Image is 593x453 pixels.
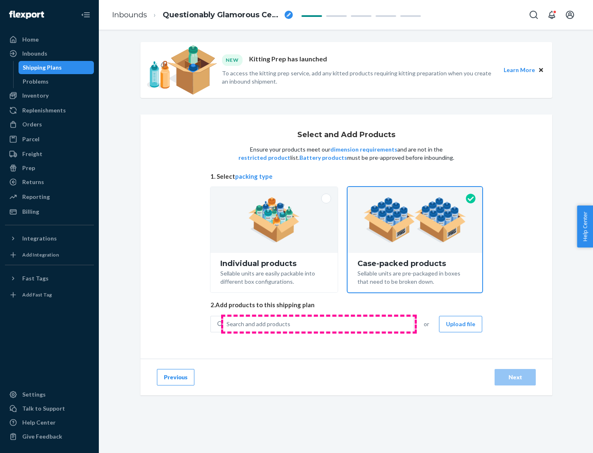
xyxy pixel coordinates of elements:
[364,197,466,243] img: case-pack.59cecea509d18c883b923b81aeac6d0b.png
[5,104,94,117] a: Replenishments
[577,205,593,248] button: Help Center
[238,154,290,162] button: restricted product
[220,259,328,268] div: Individual products
[22,164,35,172] div: Prep
[77,7,94,23] button: Close Navigation
[22,404,65,413] div: Talk to Support
[537,65,546,75] button: Close
[357,259,472,268] div: Case-packed products
[249,54,327,65] p: Kitting Prep has launched
[22,91,49,100] div: Inventory
[220,268,328,286] div: Sellable units are easily packable into different box configurations.
[23,63,62,72] div: Shipping Plans
[22,106,66,114] div: Replenishments
[22,150,42,158] div: Freight
[5,133,94,146] a: Parcel
[562,7,578,23] button: Open account menu
[19,75,94,88] a: Problems
[5,190,94,203] a: Reporting
[5,248,94,262] a: Add Integration
[22,274,49,283] div: Fast Tags
[23,77,49,86] div: Problems
[210,301,482,309] span: 2. Add products to this shipping plan
[22,178,44,186] div: Returns
[5,47,94,60] a: Inbounds
[297,131,395,139] h1: Select and Add Products
[22,208,39,216] div: Billing
[439,316,482,332] button: Upload file
[330,145,397,154] button: dimension requirements
[504,65,535,75] button: Learn More
[5,402,94,415] a: Talk to Support
[22,418,56,427] div: Help Center
[22,193,50,201] div: Reporting
[5,288,94,301] a: Add Fast Tag
[5,89,94,102] a: Inventory
[357,268,472,286] div: Sellable units are pre-packaged in boxes that need to be broken down.
[157,369,194,385] button: Previous
[112,10,147,19] a: Inbounds
[19,61,94,74] a: Shipping Plans
[22,49,47,58] div: Inbounds
[22,291,52,298] div: Add Fast Tag
[22,432,62,441] div: Give Feedback
[5,232,94,245] button: Integrations
[22,135,40,143] div: Parcel
[5,147,94,161] a: Freight
[238,145,455,162] p: Ensure your products meet our and are not in the list. must be pre-approved before inbounding.
[5,161,94,175] a: Prep
[222,54,243,65] div: NEW
[248,197,300,243] img: individual-pack.facf35554cb0f1810c75b2bd6df2d64e.png
[5,272,94,285] button: Fast Tags
[5,416,94,429] a: Help Center
[525,7,542,23] button: Open Search Box
[105,3,299,27] ol: breadcrumbs
[5,175,94,189] a: Returns
[299,154,347,162] button: Battery products
[5,388,94,401] a: Settings
[22,234,57,243] div: Integrations
[22,390,46,399] div: Settings
[163,10,281,21] span: Questionably Glamorous Centipede
[495,369,536,385] button: Next
[9,11,44,19] img: Flexport logo
[5,430,94,443] button: Give Feedback
[502,373,529,381] div: Next
[226,320,290,328] div: Search and add products
[5,205,94,218] a: Billing
[5,33,94,46] a: Home
[5,118,94,131] a: Orders
[424,320,429,328] span: or
[222,69,496,86] p: To access the kitting prep service, add any kitted products requiring kitting preparation when yo...
[22,120,42,128] div: Orders
[235,172,273,181] button: packing type
[544,7,560,23] button: Open notifications
[22,251,59,258] div: Add Integration
[210,172,482,181] span: 1. Select
[22,35,39,44] div: Home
